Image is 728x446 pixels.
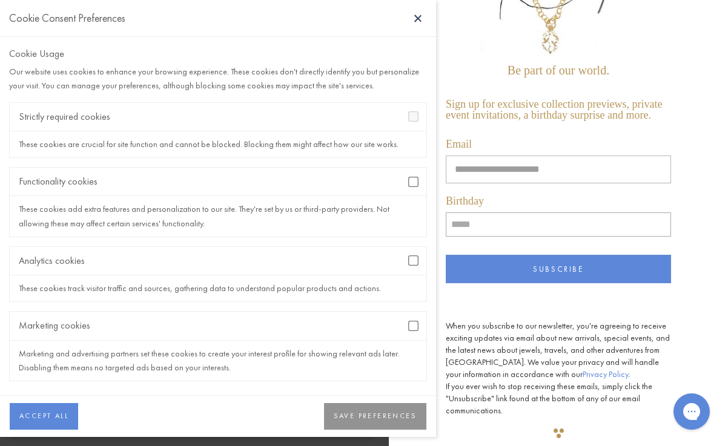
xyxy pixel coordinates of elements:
iframe: Gorgias live chat messenger [667,389,716,434]
input: Birthday [446,212,671,237]
p: Sign up for exclusive collection previews, private event invitations, a birthday surprise and more. [446,80,671,126]
button: SAVE PREFERENCES [324,403,426,430]
div: Cookie Usage [9,46,427,62]
p: Birthday [446,183,484,212]
div: Our website uses cookies to enhance your browsing experience. These cookies don't directly identi... [9,65,427,93]
a: Privacy Policy [583,369,628,379]
div: These cookies add extra features and personalization to our site. They're set by us or third-part... [10,196,426,236]
div: Strictly required cookies [10,103,426,131]
div: Analytics cookies [10,247,426,275]
div: Marketing and advertising partners set these cookies to create your interest profile for showing ... [10,341,426,381]
div: These cookies are crucial for site function and cannot be blocked. Blocking them might affect how... [10,131,426,157]
p: Email [446,126,472,156]
input: Enter your email address [446,156,671,183]
button: ACCEPT ALL [10,403,78,430]
div: Cookie Consent Preferences [9,9,125,27]
img: granulation_78177fb1-00b2-47a4-9ed5-b709251a6b7b.png [554,428,564,438]
p: Be part of our world. [446,61,671,80]
div: Functionality cookies [10,168,426,196]
p: When you subscribe to our newsletter, you're agreeing to receive exciting updates via email about... [446,320,671,380]
div: Marketing cookies [10,312,426,340]
button: Subscribe [446,255,671,283]
p: If you ever wish to stop receiving these emails, simply click the "Unsubscribe" link found at the... [446,380,671,416]
div: These cookies track visitor traffic and sources, gathering data to understand popular products an... [10,275,426,301]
